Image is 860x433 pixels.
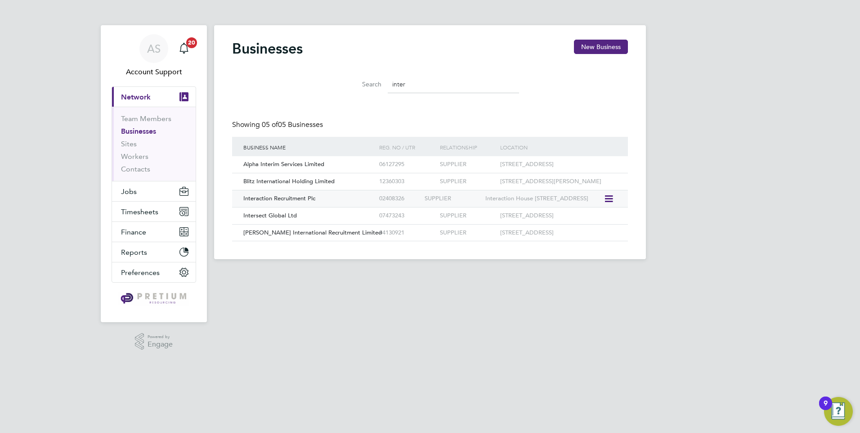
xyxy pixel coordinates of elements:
[438,225,498,241] div: SUPPLIER
[243,194,315,202] span: Interaction Recruitment Plc
[438,137,498,158] div: Relationship
[243,212,297,219] span: Intersect Global Ltd
[121,207,158,216] span: Timesheets
[148,333,173,341] span: Powered by
[498,173,619,190] div: [STREET_ADDRESS][PERSON_NAME]
[112,222,196,242] button: Finance
[438,207,498,224] div: SUPPLIER
[112,87,196,107] button: Network
[118,292,189,306] img: pretium-logo-retina.png
[148,341,173,348] span: Engage
[498,225,619,241] div: [STREET_ADDRESS]
[262,120,323,129] span: 05 Businesses
[377,225,437,241] div: 04130921
[377,156,437,173] div: 06127295
[121,140,137,148] a: Sites
[377,173,437,190] div: 12360303
[824,403,828,415] div: 9
[112,67,196,77] span: Account Support
[243,229,382,236] span: [PERSON_NAME] International Recruitment Limited
[112,202,196,221] button: Timesheets
[121,268,160,277] span: Preferences
[135,333,173,350] a: Powered byEngage
[262,120,278,129] span: 05 of
[498,156,619,173] div: [STREET_ADDRESS]
[422,190,483,207] div: SUPPLIER
[241,224,619,232] a: [PERSON_NAME] International Recruitment Limited04130921SUPPLIER[STREET_ADDRESS]
[112,262,196,282] button: Preferences
[186,37,197,48] span: 20
[121,114,171,123] a: Team Members
[388,76,519,93] input: Business name or registration number
[574,40,628,54] button: New Business
[112,181,196,201] button: Jobs
[121,127,156,135] a: Businesses
[498,137,619,158] div: Location
[112,292,196,306] a: Go to home page
[498,207,619,224] div: [STREET_ADDRESS]
[121,248,147,257] span: Reports
[112,34,196,77] a: ASAccount Support
[377,190,422,207] div: 02408326
[243,160,324,168] span: Alpha Interim Services Limited
[438,173,498,190] div: SUPPLIER
[377,137,437,158] div: Reg. No / UTR
[824,397,853,426] button: Open Resource Center, 9 new notifications
[101,25,207,322] nav: Main navigation
[121,228,146,236] span: Finance
[241,207,619,215] a: Intersect Global Ltd07473243SUPPLIER[STREET_ADDRESS]
[243,177,335,185] span: Blitz International Holding Limited
[147,43,161,54] span: AS
[121,152,148,161] a: Workers
[377,207,437,224] div: 07473243
[241,173,619,180] a: Blitz International Holding Limited12360303SUPPLIER[STREET_ADDRESS][PERSON_NAME]
[232,40,303,58] h2: Businesses
[121,187,137,196] span: Jobs
[112,242,196,262] button: Reports
[121,165,150,173] a: Contacts
[241,156,619,163] a: Alpha Interim Services Limited06127295SUPPLIER[STREET_ADDRESS]
[121,93,151,101] span: Network
[112,107,196,181] div: Network
[232,120,325,130] div: Showing
[438,156,498,173] div: SUPPLIER
[241,190,619,198] a: Interaction Recruitment Plc02408326SUPPLIERInteraction House [STREET_ADDRESS]
[241,137,377,158] div: Business Name
[483,190,604,207] div: Interaction House [STREET_ADDRESS]
[175,34,193,63] a: 20
[341,80,381,88] label: Search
